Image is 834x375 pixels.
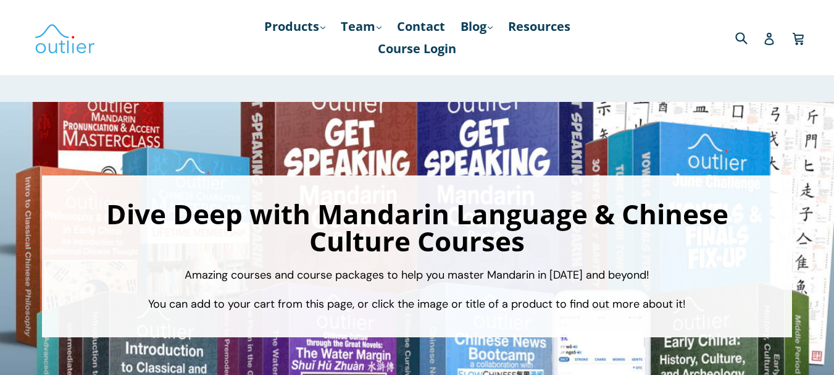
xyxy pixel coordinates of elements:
[391,15,451,38] a: Contact
[148,297,686,311] span: You can add to your cart from this page, or click the image or title of a product to find out mor...
[502,15,577,38] a: Resources
[335,15,388,38] a: Team
[258,15,332,38] a: Products
[185,268,649,282] span: Amazing courses and course packages to help you master Mandarin in [DATE] and beyond!
[732,25,766,50] input: Search
[54,200,780,255] h1: Dive Deep with Mandarin Language & Chinese Culture Courses
[454,15,499,38] a: Blog
[34,20,96,56] img: Outlier Linguistics
[372,38,462,60] a: Course Login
